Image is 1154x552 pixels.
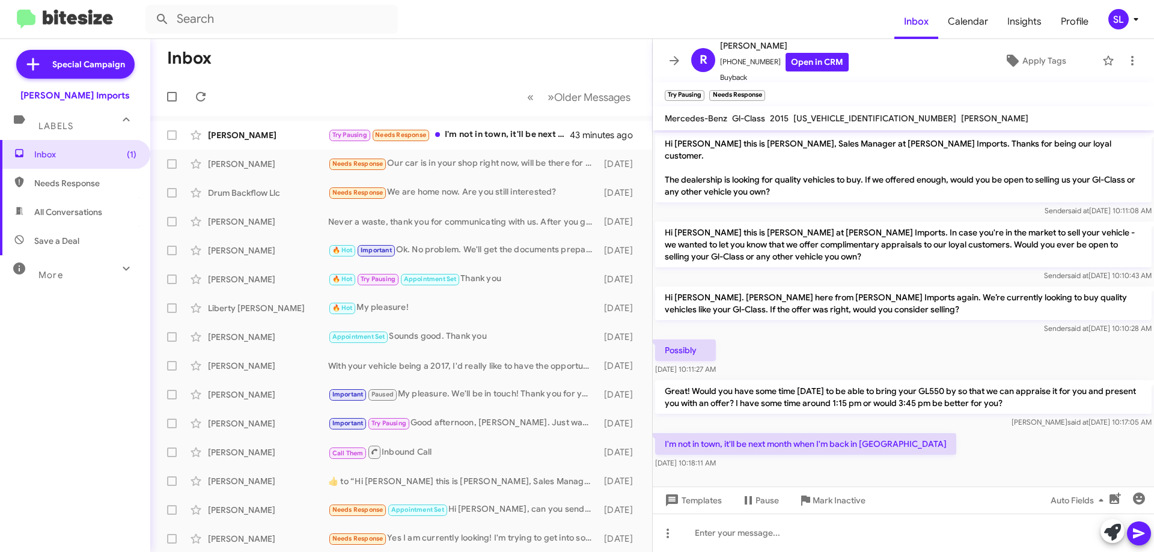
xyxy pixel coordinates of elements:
[328,387,598,401] div: My pleasure. We'll be in touch! Thank you for your time and have a great day!
[655,458,716,467] span: [DATE] 10:18:11 AM
[665,113,727,124] span: Mercedes-Benz
[655,380,1152,414] p: Great! Would you have some time [DATE] to be able to bring your GL550 by so that we can appraise ...
[208,475,328,487] div: [PERSON_NAME]
[208,360,328,372] div: [PERSON_NAME]
[894,4,938,39] a: Inbox
[598,446,643,458] div: [DATE]
[208,504,328,516] div: [PERSON_NAME]
[208,244,328,256] div: [PERSON_NAME]
[655,133,1152,202] p: Hi [PERSON_NAME] this is [PERSON_NAME], Sales Manager at [PERSON_NAME] Imports. Thanks for being ...
[662,490,722,511] span: Templates
[371,419,406,427] span: Try Pausing
[208,158,328,170] div: [PERSON_NAME]
[328,272,598,286] div: Thank you
[1051,490,1108,511] span: Auto Fields
[709,90,765,101] small: Needs Response
[1041,490,1118,511] button: Auto Fields
[328,128,570,142] div: I'm not in town, it'll be next month when I'm back in [GEOGRAPHIC_DATA]
[208,417,328,429] div: [PERSON_NAME]
[371,390,394,398] span: Paused
[208,331,328,343] div: [PERSON_NAME]
[328,503,598,517] div: Hi [PERSON_NAME], can you send me some pics of a [PERSON_NAME]-350 2015 you have and confirm if i...
[361,246,392,254] span: Important
[1067,417,1088,426] span: said at
[598,504,643,516] div: [DATE]
[332,390,364,398] span: Important
[20,89,130,102] div: [PERSON_NAME] Imports
[34,148,136,160] span: Inbox
[328,416,598,430] div: Good afternoon, [PERSON_NAME]. Just wanted to check in with you to see if you've had an opportuni...
[521,85,638,109] nav: Page navigation example
[332,419,364,427] span: Important
[375,131,426,139] span: Needs Response
[720,71,849,83] span: Buyback
[598,389,643,401] div: [DATE]
[655,287,1152,320] p: Hi [PERSON_NAME]. [PERSON_NAME] here from [PERSON_NAME] Imports again. We’re currently looking to...
[653,490,731,511] button: Templates
[208,187,328,199] div: Drum Backflow Llc
[756,490,779,511] span: Pause
[655,365,716,374] span: [DATE] 10:11:27 AM
[332,506,383,514] span: Needs Response
[527,89,534,105] span: «
[208,129,328,141] div: [PERSON_NAME]
[1067,324,1088,333] span: said at
[938,4,998,39] a: Calendar
[328,475,598,487] div: ​👍​ to “ Hi [PERSON_NAME] this is [PERSON_NAME], Sales Manager at [PERSON_NAME] Imports. Thanks f...
[655,339,716,361] p: Possibly
[598,216,643,228] div: [DATE]
[38,121,73,132] span: Labels
[732,113,765,124] span: Gl-Class
[813,490,865,511] span: Mark Inactive
[655,222,1152,267] p: Hi [PERSON_NAME] this is [PERSON_NAME] at [PERSON_NAME] Imports. In case you're in the market to ...
[700,50,707,70] span: R
[34,177,136,189] span: Needs Response
[770,113,789,124] span: 2015
[598,244,643,256] div: [DATE]
[998,4,1051,39] a: Insights
[328,360,598,372] div: With your vehicle being a 2017, I'd really like to have the opportunity to take a look at it in p...
[332,131,367,139] span: Try Pausing
[208,389,328,401] div: [PERSON_NAME]
[208,533,328,545] div: [PERSON_NAME]
[332,160,383,168] span: Needs Response
[34,206,102,218] span: All Conversations
[655,433,956,455] p: I'm not in town, it'll be next month when I'm back in [GEOGRAPHIC_DATA]
[548,89,554,105] span: »
[598,360,643,372] div: [DATE]
[789,490,875,511] button: Mark Inactive
[1022,50,1066,71] span: Apply Tags
[34,235,79,247] span: Save a Deal
[361,275,395,283] span: Try Pausing
[598,417,643,429] div: [DATE]
[328,330,598,344] div: Sounds good. Thank you
[1051,4,1098,39] a: Profile
[332,304,353,312] span: 🔥 Hot
[786,53,849,71] a: Open in CRM
[520,85,541,109] button: Previous
[1068,206,1089,215] span: said at
[598,158,643,170] div: [DATE]
[332,275,353,283] span: 🔥 Hot
[665,90,704,101] small: Try Pausing
[328,243,598,257] div: Ok. No problem. We'll get the documents prepared and have them sent out as soon as possible. Than...
[38,270,63,281] span: More
[720,53,849,71] span: [PHONE_NUMBER]
[208,273,328,285] div: [PERSON_NAME]
[332,449,364,457] span: Call Them
[1044,271,1152,280] span: Sender [DATE] 10:10:43 AM
[328,216,598,228] div: Never a waste, thank you for communicating with us. After you get your credit repaired feel free ...
[127,148,136,160] span: (1)
[391,506,444,514] span: Appointment Set
[961,113,1028,124] span: [PERSON_NAME]
[167,49,212,68] h1: Inbox
[328,444,598,459] div: Inbound Call
[720,38,849,53] span: [PERSON_NAME]
[332,246,353,254] span: 🔥 Hot
[1044,324,1152,333] span: Sender [DATE] 10:10:28 AM
[973,50,1096,71] button: Apply Tags
[570,129,643,141] div: 43 minutes ago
